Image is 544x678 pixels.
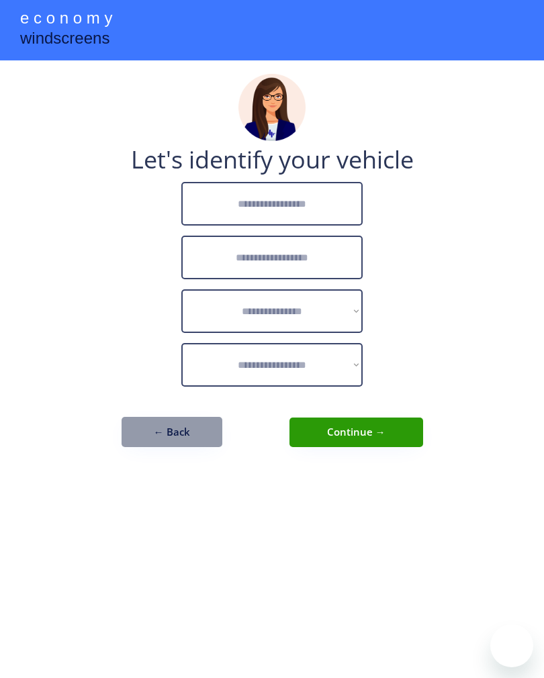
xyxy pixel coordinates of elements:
[289,418,423,447] button: Continue →
[20,27,109,53] div: windscreens
[122,417,222,447] button: ← Back
[238,74,306,141] img: madeline.png
[131,148,414,172] div: Let's identify your vehicle
[490,624,533,667] iframe: Button to launch messaging window
[20,7,112,32] div: e c o n o m y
